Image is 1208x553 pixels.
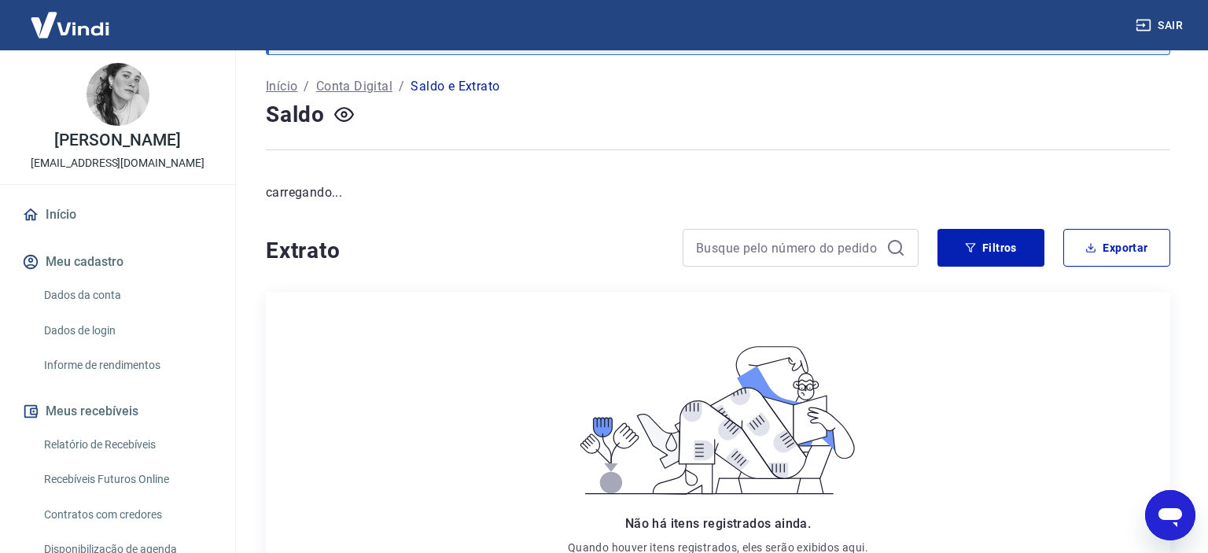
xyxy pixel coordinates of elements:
[399,77,404,96] p: /
[19,394,216,429] button: Meus recebíveis
[38,463,216,496] a: Recebíveis Futuros Online
[625,516,811,531] span: Não há itens registrados ainda.
[38,499,216,531] a: Contratos com credores
[38,315,216,347] a: Dados de login
[1145,490,1195,540] iframe: Botão para abrir a janela de mensagens
[266,99,325,131] h4: Saldo
[38,349,216,382] a: Informe de rendimentos
[266,235,664,267] h4: Extrato
[19,197,216,232] a: Início
[266,77,297,96] a: Início
[937,229,1044,267] button: Filtros
[31,155,204,171] p: [EMAIL_ADDRESS][DOMAIN_NAME]
[1132,11,1189,40] button: Sair
[696,236,880,260] input: Busque pelo número do pedido
[54,132,180,149] p: [PERSON_NAME]
[266,183,1170,202] p: carregando...
[316,77,392,96] a: Conta Digital
[411,77,499,96] p: Saldo e Extrato
[38,429,216,461] a: Relatório de Recebíveis
[1063,229,1170,267] button: Exportar
[304,77,309,96] p: /
[38,279,216,312] a: Dados da conta
[19,245,216,279] button: Meu cadastro
[87,63,149,126] img: 09a622cc-ae6e-434c-84bb-5c58dfb7f455.jpeg
[19,1,121,49] img: Vindi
